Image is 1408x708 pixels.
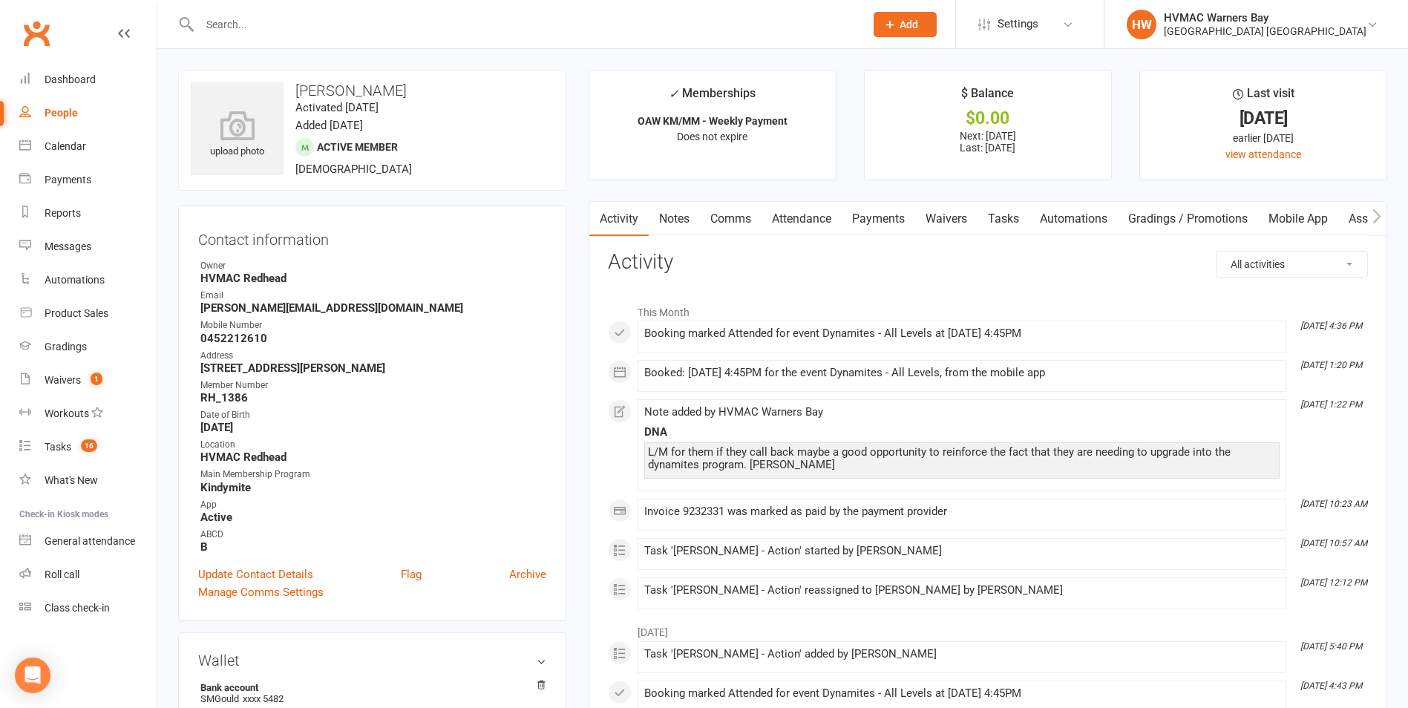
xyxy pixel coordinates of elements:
a: Reports [19,197,157,230]
li: [DATE] [608,617,1368,640]
a: Automations [19,263,157,297]
div: Task '[PERSON_NAME] - Action' added by [PERSON_NAME] [644,648,1280,661]
div: Class check-in [45,602,110,614]
strong: Active [200,511,546,524]
i: ✓ [669,87,678,101]
div: [DATE] [1153,111,1373,126]
span: xxxx 5482 [243,693,284,704]
div: Waivers [45,374,81,386]
a: view attendance [1225,148,1301,160]
a: Clubworx [18,15,55,52]
span: [DEMOGRAPHIC_DATA] [295,163,412,176]
a: Tasks 16 [19,430,157,464]
div: earlier [DATE] [1153,130,1373,146]
i: [DATE] 10:23 AM [1300,499,1367,509]
h3: Wallet [198,652,546,669]
div: Address [200,349,546,363]
div: Booked: [DATE] 4:45PM for the event Dynamites - All Levels, from the mobile app [644,367,1280,379]
strong: B [200,540,546,554]
div: ABCD [200,528,546,542]
a: Comms [700,202,762,236]
div: Email [200,289,546,303]
div: Memberships [669,84,756,111]
button: Add [874,12,937,37]
a: Product Sales [19,297,157,330]
div: Open Intercom Messenger [15,658,50,693]
a: What's New [19,464,157,497]
a: Flag [401,566,422,583]
i: [DATE] 1:20 PM [1300,360,1362,370]
div: Invoice 9232331 was marked as paid by the payment provider [644,505,1280,518]
div: Messages [45,240,91,252]
a: Payments [19,163,157,197]
a: Dashboard [19,63,157,96]
div: Tasks [45,441,71,453]
strong: [PERSON_NAME][EMAIL_ADDRESS][DOMAIN_NAME] [200,301,546,315]
div: Last visit [1233,84,1294,111]
div: Roll call [45,568,79,580]
a: Class kiosk mode [19,591,157,625]
div: Calendar [45,140,86,152]
div: Main Membership Program [200,468,546,482]
a: Gradings [19,330,157,364]
a: Waivers 1 [19,364,157,397]
div: App [200,498,546,512]
div: General attendance [45,535,135,547]
time: Activated [DATE] [295,101,379,114]
i: [DATE] 10:57 AM [1300,538,1367,548]
div: Payments [45,174,91,186]
div: Owner [200,259,546,273]
div: $ Balance [961,84,1014,111]
p: Next: [DATE] Last: [DATE] [878,130,1098,154]
a: Workouts [19,397,157,430]
strong: HVMAC Redhead [200,450,546,464]
div: upload photo [191,111,284,160]
strong: Kindymite [200,481,546,494]
i: [DATE] 4:36 PM [1300,321,1362,331]
a: Waivers [915,202,978,236]
div: L/M for them if they call back maybe a good opportunity to reinforce the fact that they are needi... [648,446,1276,471]
a: Notes [649,202,700,236]
div: Workouts [45,407,89,419]
div: Gradings [45,341,87,353]
a: Messages [19,230,157,263]
div: DNA [644,426,1280,439]
span: Active member [317,141,398,153]
strong: HVMAC Redhead [200,272,546,285]
a: Roll call [19,558,157,591]
i: [DATE] 1:22 PM [1300,399,1362,410]
strong: Bank account [200,682,539,693]
strong: 0452212610 [200,332,546,345]
i: [DATE] 5:40 PM [1300,641,1362,652]
div: $0.00 [878,111,1098,126]
div: Location [200,438,546,452]
a: Gradings / Promotions [1118,202,1258,236]
h3: Contact information [198,226,546,248]
h3: Activity [608,251,1368,274]
input: Search... [195,14,854,35]
span: 16 [81,439,97,452]
div: Task '[PERSON_NAME] - Action' started by [PERSON_NAME] [644,545,1280,557]
a: Update Contact Details [198,566,313,583]
div: Note added by HVMAC Warners Bay [644,406,1280,419]
a: Activity [589,202,649,236]
div: Booking marked Attended for event Dynamites - All Levels at [DATE] 4:45PM [644,327,1280,340]
a: Manage Comms Settings [198,583,324,601]
span: 1 [91,373,102,385]
a: Tasks [978,202,1029,236]
div: [GEOGRAPHIC_DATA] [GEOGRAPHIC_DATA] [1164,24,1366,38]
span: Settings [998,7,1038,41]
i: [DATE] 12:12 PM [1300,577,1367,588]
a: General attendance kiosk mode [19,525,157,558]
div: Product Sales [45,307,108,319]
div: Member Number [200,378,546,393]
strong: OAW KM/MM - Weekly Payment [638,115,788,127]
div: Mobile Number [200,318,546,332]
h3: [PERSON_NAME] [191,82,554,99]
li: This Month [608,297,1368,321]
div: What's New [45,474,98,486]
div: Automations [45,274,105,286]
div: Reports [45,207,81,219]
div: HW [1127,10,1156,39]
i: [DATE] 4:43 PM [1300,681,1362,691]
